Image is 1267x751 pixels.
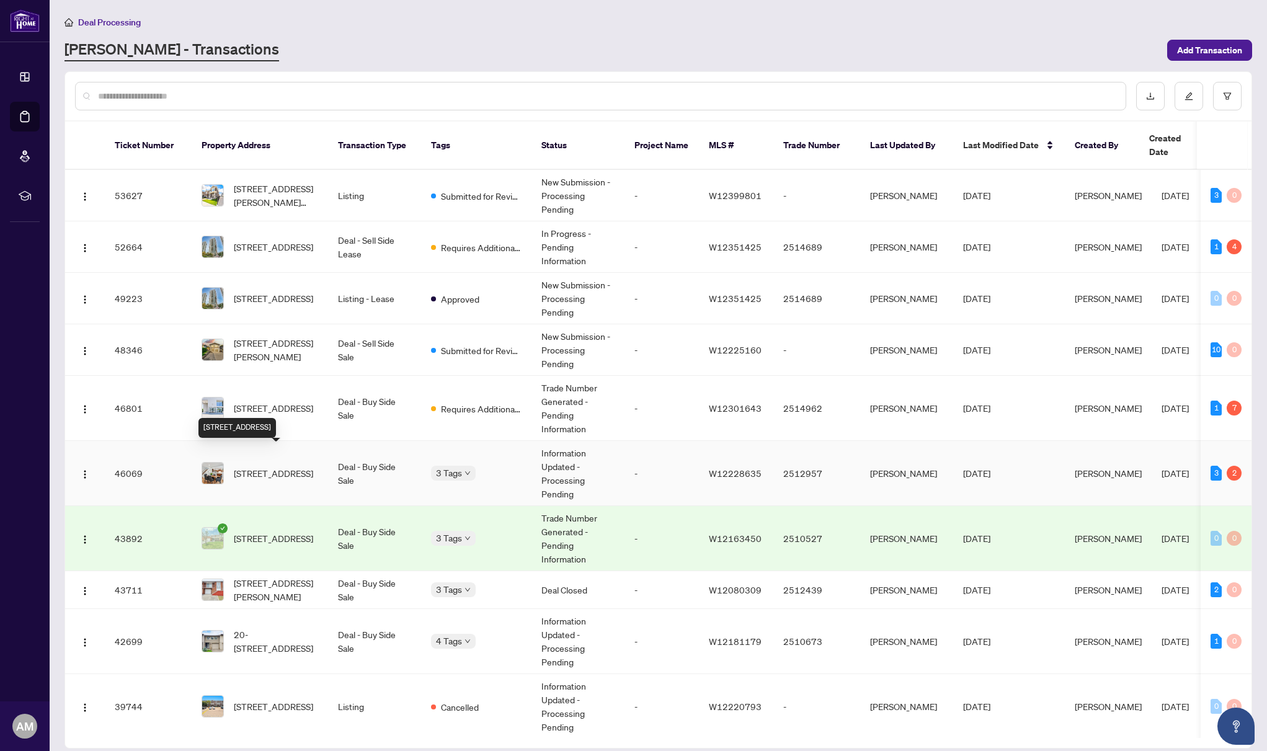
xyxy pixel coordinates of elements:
div: 2 [1211,582,1222,597]
td: 42699 [105,609,192,674]
span: down [465,470,471,476]
img: thumbnail-img [202,339,223,360]
td: [PERSON_NAME] [860,221,953,273]
td: 2512957 [773,441,860,506]
span: Created Date [1149,131,1201,159]
td: 2510673 [773,609,860,674]
span: Cancelled [441,700,479,714]
td: - [625,376,699,441]
img: Logo [80,404,90,414]
td: New Submission - Processing Pending [531,170,625,221]
div: 0 [1211,699,1222,714]
img: thumbnail-img [202,236,223,257]
span: 3 Tags [436,466,462,480]
span: [STREET_ADDRESS] [234,531,313,545]
span: W12301643 [709,402,762,414]
th: Property Address [192,122,328,170]
td: 53627 [105,170,192,221]
td: Trade Number Generated - Pending Information [531,506,625,571]
span: W12351425 [709,293,762,304]
img: thumbnail-img [202,579,223,600]
button: Logo [75,340,95,360]
img: Logo [80,192,90,202]
div: 4 [1227,239,1242,254]
span: 3 Tags [436,582,462,597]
button: Logo [75,185,95,205]
span: home [64,18,73,27]
button: Logo [75,398,95,418]
img: Logo [80,586,90,596]
td: Information Updated - Processing Pending [531,441,625,506]
span: [DATE] [1162,468,1189,479]
td: [PERSON_NAME] [860,376,953,441]
img: logo [10,9,40,32]
img: Logo [80,638,90,647]
div: 0 [1227,291,1242,306]
td: 49223 [105,273,192,324]
span: [DATE] [963,241,990,252]
span: [DATE] [963,190,990,201]
td: 48346 [105,324,192,376]
th: Last Modified Date [953,122,1065,170]
button: Logo [75,237,95,257]
span: W12351425 [709,241,762,252]
td: 39744 [105,674,192,739]
div: 1 [1211,634,1222,649]
th: Transaction Type [328,122,421,170]
img: Logo [80,469,90,479]
td: 46069 [105,441,192,506]
th: MLS # [699,122,773,170]
div: 7 [1227,401,1242,415]
div: 1 [1211,401,1222,415]
button: Logo [75,288,95,308]
span: edit [1185,92,1193,100]
td: Trade Number Generated - Pending Information [531,376,625,441]
td: [PERSON_NAME] [860,273,953,324]
span: [STREET_ADDRESS][PERSON_NAME] [234,576,318,603]
div: 0 [1227,582,1242,597]
img: thumbnail-img [202,463,223,484]
span: Submitted for Review [441,344,522,357]
span: filter [1223,92,1232,100]
span: W12080309 [709,584,762,595]
span: Last Modified Date [963,138,1039,152]
td: - [625,506,699,571]
div: 10 [1211,342,1222,357]
span: [DATE] [1162,636,1189,647]
img: Logo [80,535,90,544]
div: 0 [1227,699,1242,714]
span: [PERSON_NAME] [1075,293,1142,304]
button: download [1136,82,1165,110]
td: Information Updated - Processing Pending [531,609,625,674]
td: [PERSON_NAME] [860,609,953,674]
div: 3 [1211,188,1222,203]
span: 20-[STREET_ADDRESS] [234,628,318,655]
td: 2514689 [773,221,860,273]
img: thumbnail-img [202,528,223,549]
span: [DATE] [963,636,990,647]
td: - [625,170,699,221]
span: check-circle [218,523,228,533]
span: [DATE] [963,402,990,414]
span: Submitted for Review [441,189,522,203]
td: - [773,324,860,376]
span: [DATE] [1162,293,1189,304]
span: [STREET_ADDRESS][PERSON_NAME][PERSON_NAME] [234,182,318,209]
td: - [625,273,699,324]
th: Created Date [1139,122,1226,170]
td: Deal Closed [531,571,625,609]
span: down [465,587,471,593]
img: Logo [80,346,90,356]
span: [DATE] [1162,241,1189,252]
span: Requires Additional Docs [441,241,522,254]
td: [PERSON_NAME] [860,441,953,506]
th: Project Name [625,122,699,170]
button: filter [1213,82,1242,110]
span: W12163450 [709,533,762,544]
span: [PERSON_NAME] [1075,636,1142,647]
span: [PERSON_NAME] [1075,533,1142,544]
td: [PERSON_NAME] [860,506,953,571]
span: [STREET_ADDRESS] [234,700,313,713]
span: Deal Processing [78,17,141,28]
div: 3 [1211,466,1222,481]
